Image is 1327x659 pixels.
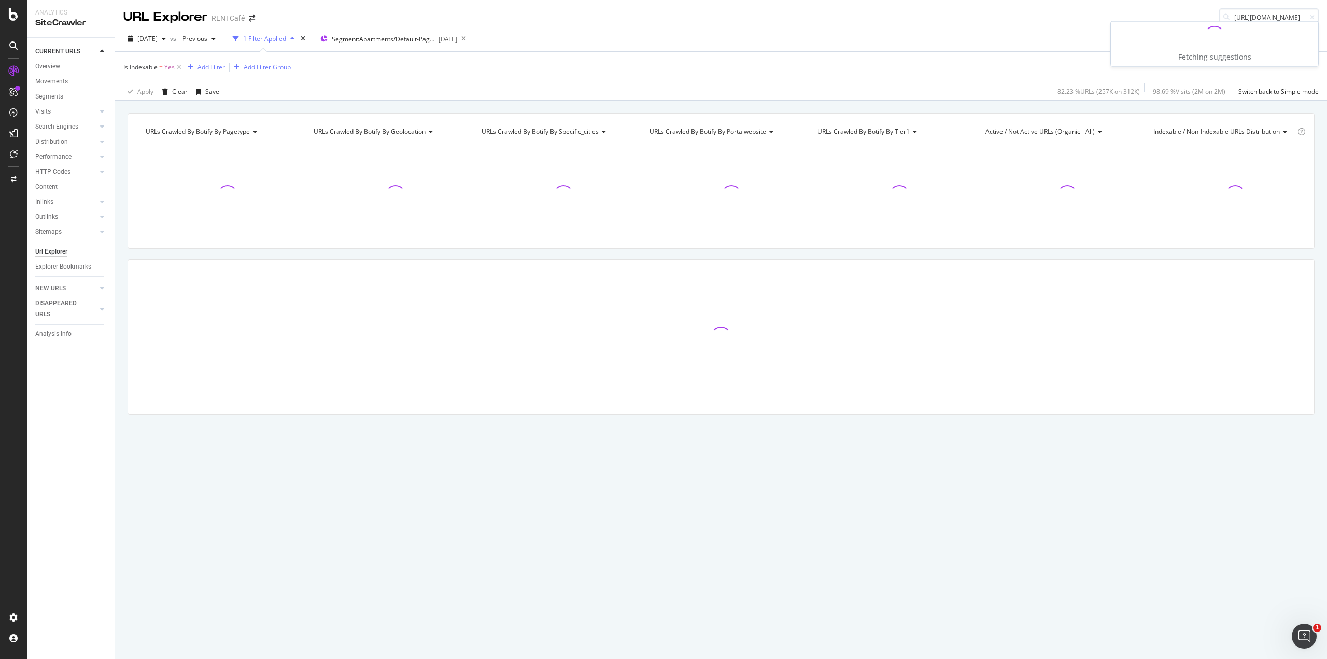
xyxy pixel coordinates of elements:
[249,15,255,22] div: arrow-right-arrow-left
[299,34,307,44] div: times
[1313,624,1321,632] span: 1
[243,34,286,43] div: 1 Filter Applied
[482,127,599,136] span: URLs Crawled By Botify By specific_cities
[192,83,219,100] button: Save
[137,34,158,43] span: 2025 Aug. 7th
[35,283,66,294] div: NEW URLS
[35,181,58,192] div: Content
[35,227,97,237] a: Sitemaps
[35,136,97,147] a: Distribution
[35,106,51,117] div: Visits
[316,31,457,47] button: Segment:Apartments/Default-Pages[DATE]
[35,212,58,222] div: Outlinks
[1153,127,1280,136] span: Indexable / Non-Indexable URLs distribution
[1153,87,1225,96] div: 98.69 % Visits ( 2M on 2M )
[35,46,80,57] div: CURRENT URLS
[178,34,207,43] span: Previous
[312,123,457,140] h4: URLs Crawled By Botify By geolocation
[35,246,107,257] a: Url Explorer
[144,123,289,140] h4: URLs Crawled By Botify By pagetype
[35,181,107,192] a: Content
[1057,87,1140,96] div: 82.23 % URLs ( 257K on 312K )
[158,83,188,100] button: Clear
[172,87,188,96] div: Clear
[244,63,291,72] div: Add Filter Group
[35,246,67,257] div: Url Explorer
[183,61,225,74] button: Add Filter
[35,121,97,132] a: Search Engines
[35,298,97,320] a: DISAPPEARED URLS
[123,31,170,47] button: [DATE]
[35,197,97,207] a: Inlinks
[983,123,1129,140] h4: Active / Not Active URLs
[146,127,250,136] span: URLs Crawled By Botify By pagetype
[479,123,625,140] h4: URLs Crawled By Botify By specific_cities
[159,63,163,72] span: =
[35,61,60,72] div: Overview
[178,31,220,47] button: Previous
[35,298,88,320] div: DISAPPEARED URLS
[123,8,207,26] div: URL Explorer
[205,87,219,96] div: Save
[314,127,426,136] span: URLs Crawled By Botify By geolocation
[35,136,68,147] div: Distribution
[1292,624,1317,649] iframe: Intercom live chat
[35,46,97,57] a: CURRENT URLS
[35,227,62,237] div: Sitemaps
[1234,83,1319,100] button: Switch back to Simple mode
[332,35,435,44] span: Segment: Apartments/Default-Pages
[164,60,175,75] span: Yes
[123,83,153,100] button: Apply
[35,151,72,162] div: Performance
[1238,87,1319,96] div: Switch back to Simple mode
[35,106,97,117] a: Visits
[1219,8,1319,26] input: Find a URL
[817,127,910,136] span: URLs Crawled By Botify By tier1
[650,127,766,136] span: URLs Crawled By Botify By portalwebsite
[647,123,793,140] h4: URLs Crawled By Botify By portalwebsite
[137,87,153,96] div: Apply
[35,91,107,102] a: Segments
[35,166,70,177] div: HTTP Codes
[35,121,78,132] div: Search Engines
[35,17,106,29] div: SiteCrawler
[35,76,107,87] a: Movements
[35,8,106,17] div: Analytics
[439,35,457,44] div: [DATE]
[35,329,107,340] a: Analysis Info
[123,63,158,72] span: Is Indexable
[1178,52,1251,62] div: Fetching suggestions
[197,63,225,72] div: Add Filter
[35,197,53,207] div: Inlinks
[35,261,91,272] div: Explorer Bookmarks
[815,123,961,140] h4: URLs Crawled By Botify By tier1
[35,151,97,162] a: Performance
[170,34,178,43] span: vs
[35,61,107,72] a: Overview
[35,212,97,222] a: Outlinks
[229,31,299,47] button: 1 Filter Applied
[985,127,1095,136] span: Active / Not Active URLs (organic - all)
[35,166,97,177] a: HTTP Codes
[35,329,72,340] div: Analysis Info
[35,283,97,294] a: NEW URLS
[230,61,291,74] button: Add Filter Group
[35,261,107,272] a: Explorer Bookmarks
[211,13,245,23] div: RENTCafé
[1151,123,1295,140] h4: Indexable / Non-Indexable URLs Distribution
[35,76,68,87] div: Movements
[35,91,63,102] div: Segments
